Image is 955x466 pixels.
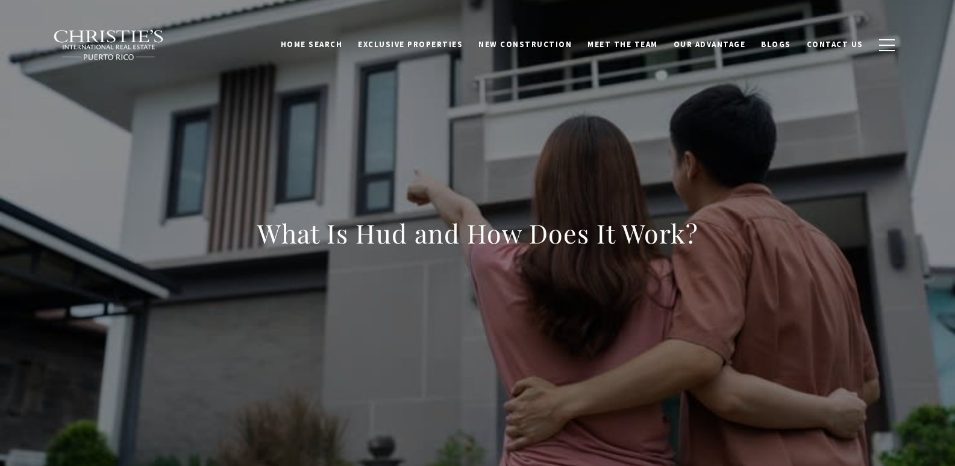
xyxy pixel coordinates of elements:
h1: What Is Hud and How Does It Work? [257,216,698,250]
span: Our Advantage [674,39,746,49]
span: New Construction [478,39,572,49]
a: Exclusive Properties [350,33,471,56]
a: Our Advantage [666,33,754,56]
a: New Construction [471,33,580,56]
span: Exclusive Properties [358,39,463,49]
span: Blogs [761,39,791,49]
a: Blogs [753,33,799,56]
a: Home Search [273,33,351,56]
span: Contact Us [807,39,863,49]
img: Christie's International Real Estate black text logo [53,30,165,61]
a: Meet the Team [580,33,666,56]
